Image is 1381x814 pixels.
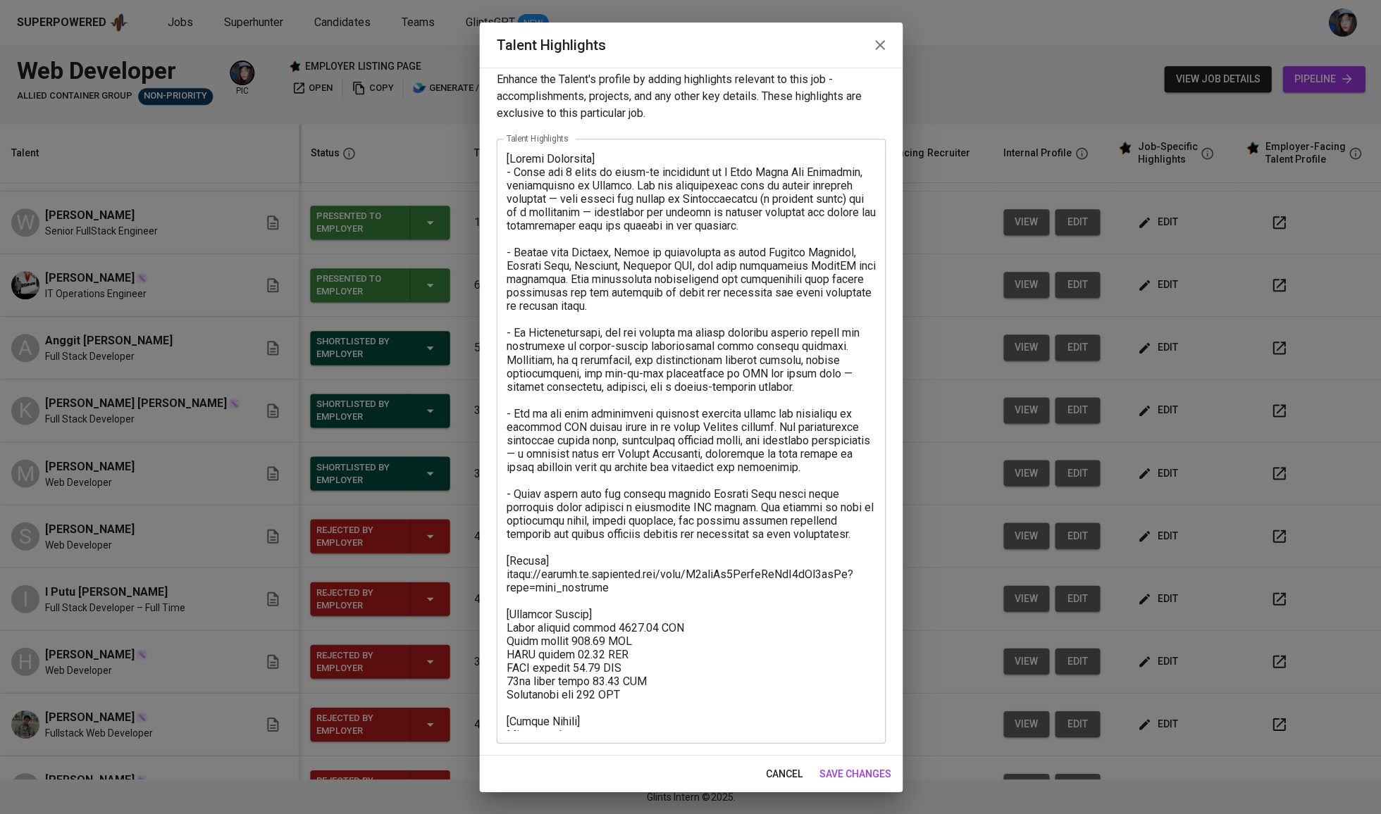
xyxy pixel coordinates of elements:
button: save changes [813,760,896,787]
p: Enhance the Talent's profile by adding highlights relevant to this job - accomplishments, project... [496,71,885,122]
span: save changes [819,765,891,782]
span: cancel [765,765,802,782]
textarea: [Loremi Dolorsita] - Conse adi 8 elits do eiusm-te incididunt ut l Etdo Magna Ali Enimadmin, veni... [506,152,875,730]
h2: Talent Highlights [496,34,885,56]
button: cancel [760,760,807,787]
